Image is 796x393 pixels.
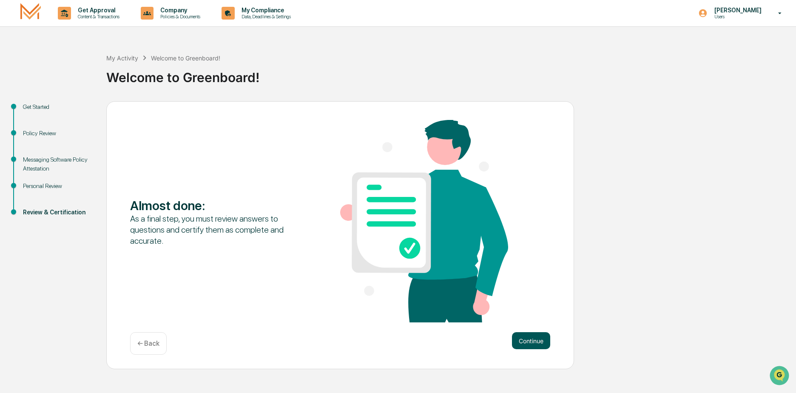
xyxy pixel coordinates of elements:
img: Almost done [340,120,508,322]
div: 🖐️ [9,108,15,115]
span: Preclearance [17,107,55,116]
iframe: Open customer support [769,365,792,388]
p: [PERSON_NAME] [708,7,766,14]
p: Users [708,14,766,20]
p: Content & Transactions [71,14,124,20]
div: Messaging Software Policy Attestation [23,155,93,173]
div: Get Started [23,103,93,111]
div: As a final step, you must review answers to questions and certify them as complete and accurate. [130,213,298,246]
p: ← Back [137,339,159,347]
div: Policy Review [23,129,93,138]
p: How can we help? [9,18,155,31]
a: Powered byPylon [60,144,103,151]
a: 🗄️Attestations [58,104,109,119]
a: 🔎Data Lookup [5,120,57,135]
span: Attestations [70,107,105,116]
div: Start new chat [29,65,139,74]
p: Policies & Documents [154,14,205,20]
img: logo [20,3,41,23]
div: Welcome to Greenboard! [151,54,220,62]
div: 🔎 [9,124,15,131]
div: Almost done : [130,198,298,213]
p: Get Approval [71,7,124,14]
span: Data Lookup [17,123,54,132]
div: We're available if you need us! [29,74,108,80]
div: My Activity [106,54,138,62]
button: Continue [512,332,550,349]
div: Personal Review [23,182,93,191]
div: Review & Certification [23,208,93,217]
img: 1746055101610-c473b297-6a78-478c-a979-82029cc54cd1 [9,65,24,80]
div: 🗄️ [62,108,68,115]
span: Pylon [85,144,103,151]
p: Company [154,7,205,14]
a: 🖐️Preclearance [5,104,58,119]
p: My Compliance [235,7,295,14]
div: Welcome to Greenboard! [106,63,792,85]
button: Start new chat [145,68,155,78]
p: Data, Deadlines & Settings [235,14,295,20]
